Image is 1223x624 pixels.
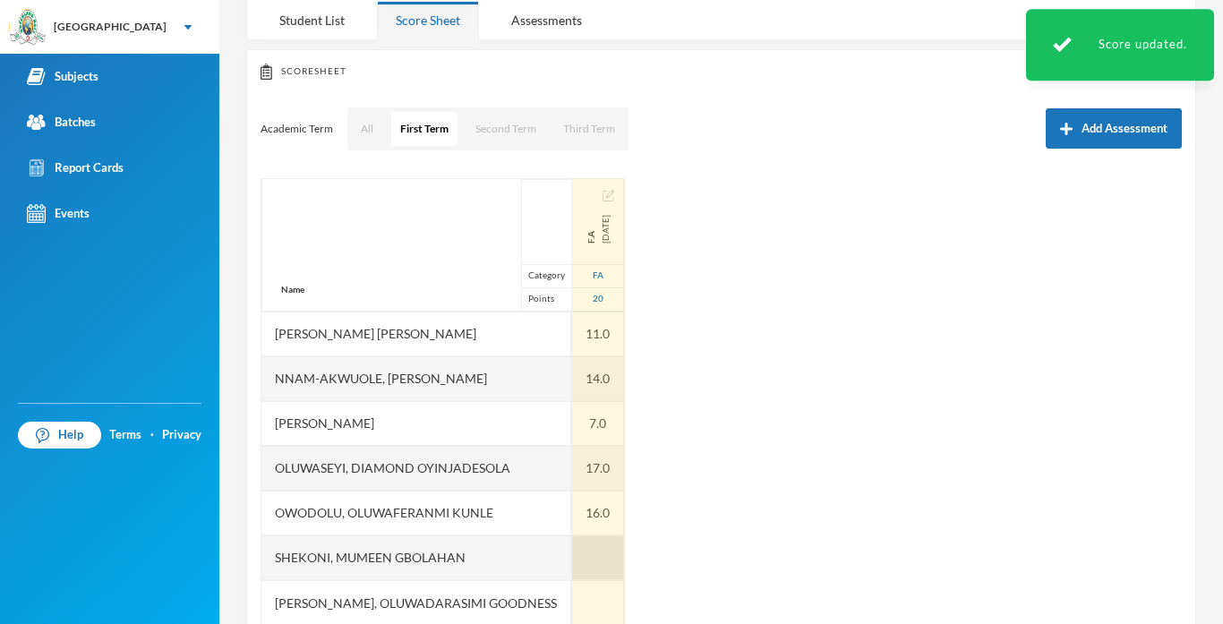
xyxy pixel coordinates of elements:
[352,112,382,146] button: All
[572,312,624,356] div: 11.0
[27,113,96,132] div: Batches
[492,1,601,39] div: Assessments
[603,188,614,202] button: Edit Assessment
[521,264,571,287] div: Category
[603,190,614,201] img: edit
[261,1,363,39] div: Student List
[377,1,479,39] div: Score Sheet
[261,491,571,535] div: Owodolu, Oluwaferanmi Kunle
[261,356,571,401] div: Nnam-akwuole, [PERSON_NAME]
[572,446,624,491] div: 17.0
[27,67,98,86] div: Subjects
[261,535,571,580] div: Shekoni, Mumeen Gbolahan
[1026,9,1214,81] div: Score updated.
[162,426,201,444] a: Privacy
[262,269,323,311] div: Name
[54,19,167,35] div: [GEOGRAPHIC_DATA]
[109,426,141,444] a: Terms
[584,215,598,244] span: F.A
[584,215,612,244] div: Formative Assessment
[261,401,571,446] div: [PERSON_NAME]
[521,287,571,311] div: Points
[261,64,1182,80] div: Scoresheet
[554,112,624,146] button: Third Term
[572,401,624,446] div: 7.0
[572,287,623,311] div: 20
[261,122,333,136] p: Academic Term
[466,112,545,146] button: Second Term
[572,264,623,287] div: Formative Assessment
[572,356,624,401] div: 14.0
[391,112,458,146] button: First Term
[572,491,624,535] div: 16.0
[27,204,90,223] div: Events
[261,446,571,491] div: Oluwaseyi, Diamond Oyinjadesola
[10,10,46,46] img: logo
[1046,108,1182,149] button: Add Assessment
[18,422,101,449] a: Help
[27,158,124,177] div: Report Cards
[150,426,154,444] div: ·
[261,312,571,356] div: [PERSON_NAME] [PERSON_NAME]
